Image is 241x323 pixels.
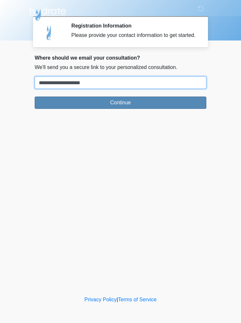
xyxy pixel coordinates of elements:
a: Privacy Policy [85,297,117,302]
img: Agent Avatar [40,23,59,42]
p: We'll send you a secure link to your personalized consultation. [35,63,206,71]
div: Please provide your contact information to get started. [71,31,197,39]
a: Terms of Service [118,297,156,302]
a: | [117,297,118,302]
img: Hydrate IV Bar - Flagstaff Logo [28,5,67,21]
h2: Where should we email your consultation? [35,55,206,61]
button: Continue [35,97,206,109]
